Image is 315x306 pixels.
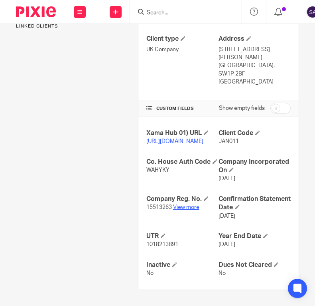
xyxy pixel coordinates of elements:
h4: Co. House Auth Code [146,158,219,166]
h4: Xama Hub 01) URL [146,129,219,137]
h4: Confirmation Statement Date [219,195,291,212]
span: No [219,270,226,276]
p: UK Company [146,46,219,54]
h4: Company Reg. No. [146,195,219,203]
p: Linked clients [16,23,128,30]
p: [STREET_ADDRESS][PERSON_NAME] [219,46,291,62]
h4: Inactive [146,261,219,269]
h4: CUSTOM FIELDS [146,105,219,112]
input: Search [146,10,218,17]
img: Pixie [16,6,56,17]
span: No [146,270,154,276]
h4: Year End Date [219,232,291,240]
span: 1018213891 [146,242,178,247]
span: 15513263 [146,205,172,210]
p: [GEOGRAPHIC_DATA], SW1P 2BF [219,62,291,78]
h4: Company Incorporated On [219,158,291,175]
h4: UTR [146,232,219,240]
label: Show empty fields [219,104,265,112]
span: WAHYKY [146,167,169,173]
span: [DATE] [219,213,235,219]
a: [URL][DOMAIN_NAME] [146,139,203,144]
h4: Dues Not Cleared [219,261,291,269]
span: [DATE] [219,176,235,181]
span: [DATE] [219,242,235,247]
h4: Client Code [219,129,291,137]
h4: Address [219,35,291,43]
h4: Client type [146,35,219,43]
a: View more [173,205,199,210]
p: [GEOGRAPHIC_DATA] [219,78,291,86]
span: JAN011 [219,139,239,144]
